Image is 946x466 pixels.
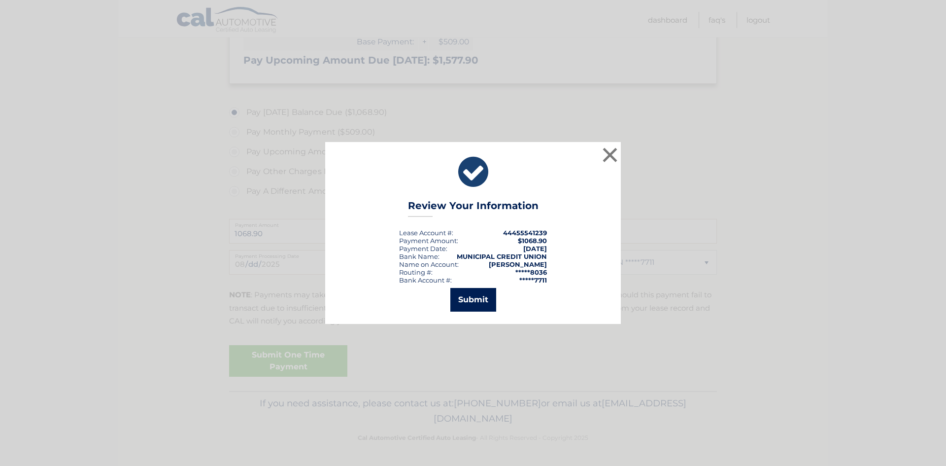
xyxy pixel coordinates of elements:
strong: MUNICIPAL CREDIT UNION [457,252,547,260]
div: : [399,245,447,252]
strong: [PERSON_NAME] [489,260,547,268]
button: Submit [450,288,496,312]
div: Bank Name: [399,252,439,260]
div: Payment Amount: [399,237,458,245]
span: Payment Date [399,245,446,252]
span: $1068.90 [518,237,547,245]
button: × [600,145,620,165]
div: Name on Account: [399,260,459,268]
div: Routing #: [399,268,433,276]
span: [DATE] [523,245,547,252]
h3: Review Your Information [408,200,539,217]
strong: 44455541239 [503,229,547,237]
div: Lease Account #: [399,229,453,237]
div: Bank Account #: [399,276,452,284]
